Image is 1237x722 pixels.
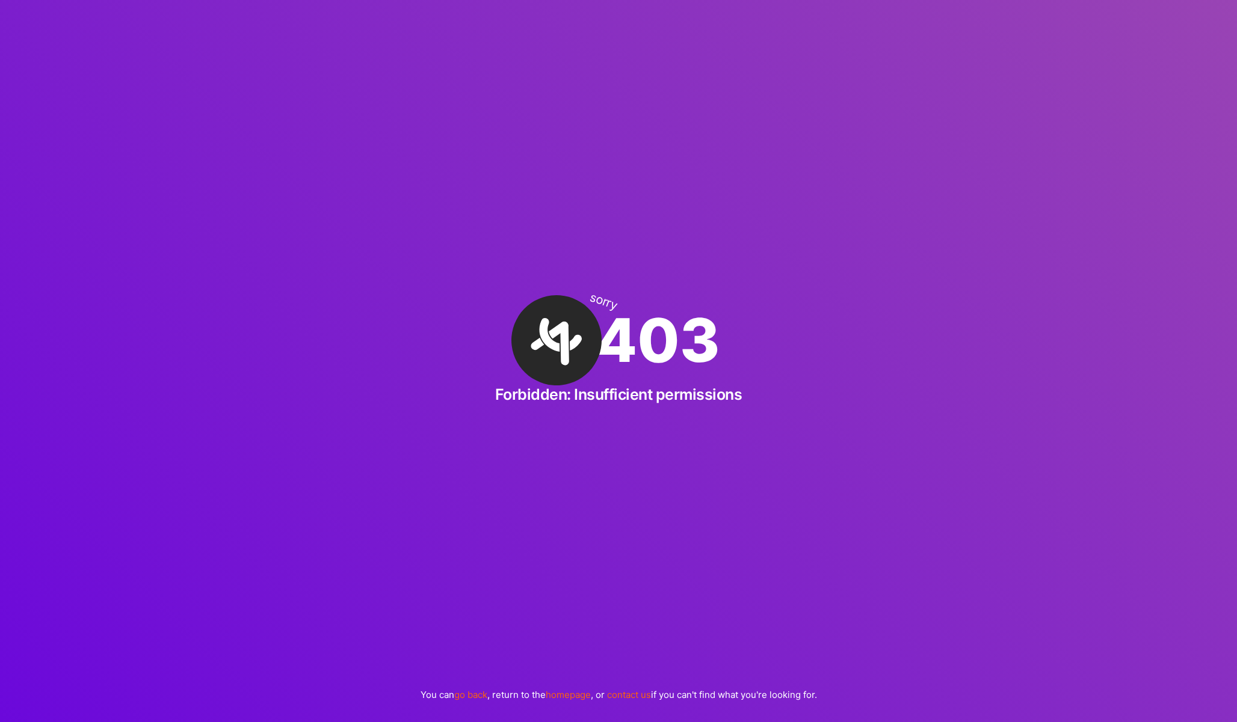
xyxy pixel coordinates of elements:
[607,689,651,700] a: contact us
[495,385,742,403] h2: Forbidden: Insufficient permissions
[421,688,817,701] p: You can , return to the , or if you can't find what you're looking for.
[517,295,720,385] div: 403
[496,280,617,401] img: A·Team
[588,290,618,312] div: sorry
[546,689,591,700] a: homepage
[454,689,487,700] a: go back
